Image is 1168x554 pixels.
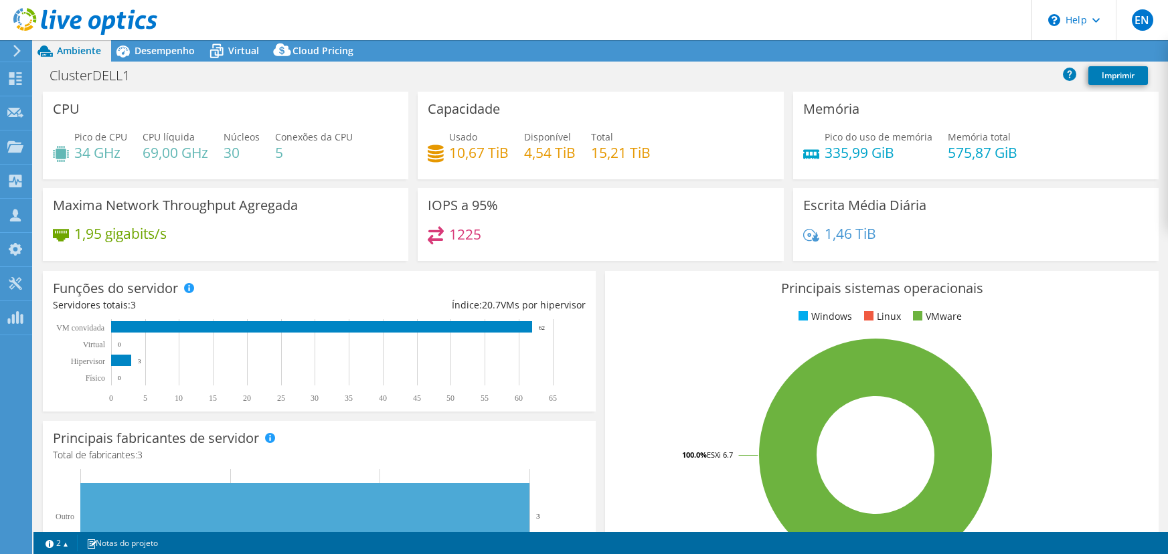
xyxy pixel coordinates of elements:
[275,145,353,160] h4: 5
[1088,66,1148,85] a: Imprimir
[428,198,498,213] h3: IOPS a 95%
[449,227,481,242] h4: 1225
[910,309,962,324] li: VMware
[74,145,127,160] h4: 34 GHz
[224,130,260,143] span: Núcleos
[277,393,285,403] text: 25
[311,393,319,403] text: 30
[591,130,613,143] span: Total
[53,448,586,462] h4: Total de fabricantes:
[803,198,926,213] h3: Escrita Média Diária
[86,373,105,383] tspan: Físico
[707,450,733,460] tspan: ESXi 6.7
[44,68,151,83] h1: ClusterDELL1
[74,130,127,143] span: Pico de CPU
[449,130,477,143] span: Usado
[795,309,852,324] li: Windows
[56,323,104,333] text: VM convidada
[446,393,454,403] text: 50
[803,102,859,116] h3: Memória
[83,340,106,349] text: Virtual
[275,130,353,143] span: Conexões da CPU
[77,535,167,551] a: Notas do projeto
[71,357,105,366] text: Hipervisor
[56,512,74,521] text: Outro
[1048,14,1060,26] svg: \n
[549,393,557,403] text: 65
[53,102,80,116] h3: CPU
[224,145,260,160] h4: 30
[825,130,932,143] span: Pico do uso de memória
[449,145,509,160] h4: 10,67 TiB
[345,393,353,403] text: 35
[861,309,901,324] li: Linux
[36,535,78,551] a: 2
[515,393,523,403] text: 60
[74,226,167,241] h4: 1,95 gigabits/s
[825,145,932,160] h4: 335,99 GiB
[143,130,195,143] span: CPU líquida
[143,145,208,160] h4: 69,00 GHz
[615,281,1148,296] h3: Principais sistemas operacionais
[319,298,586,312] div: Índice: VMs por hipervisor
[53,298,319,312] div: Servidores totais:
[53,431,259,446] h3: Principais fabricantes de servidor
[228,44,259,57] span: Virtual
[293,44,353,57] span: Cloud Pricing
[53,281,178,296] h3: Funções do servidor
[137,448,143,461] span: 3
[138,358,141,365] text: 3
[131,298,136,311] span: 3
[481,393,489,403] text: 55
[1132,9,1153,31] span: EN
[57,44,101,57] span: Ambiente
[118,341,121,348] text: 0
[135,44,195,57] span: Desempenho
[109,393,113,403] text: 0
[243,393,251,403] text: 20
[524,145,576,160] h4: 4,54 TiB
[175,393,183,403] text: 10
[118,375,121,381] text: 0
[948,145,1017,160] h4: 575,87 GiB
[428,102,500,116] h3: Capacidade
[53,198,298,213] h3: Maxima Network Throughput Agregada
[524,130,571,143] span: Disponível
[413,393,421,403] text: 45
[209,393,217,403] text: 15
[482,298,501,311] span: 20.7
[379,393,387,403] text: 40
[536,512,540,520] text: 3
[539,325,545,331] text: 62
[825,226,876,241] h4: 1,46 TiB
[591,145,651,160] h4: 15,21 TiB
[143,393,147,403] text: 5
[948,130,1011,143] span: Memória total
[682,450,707,460] tspan: 100.0%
